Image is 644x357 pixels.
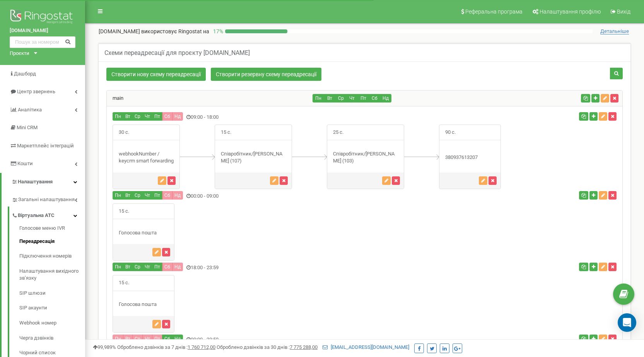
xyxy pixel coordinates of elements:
[172,263,183,271] button: Нд
[107,335,451,345] div: 00:00 - 23:59
[335,94,347,102] button: Ср
[107,112,451,123] div: 09:00 - 18:00
[369,94,380,102] button: Сб
[162,112,173,121] button: Сб
[172,191,183,200] button: Нд
[209,27,225,35] p: 17 %
[188,344,215,350] u: 1 760 712,00
[162,335,173,343] button: Сб
[18,107,42,113] span: Аналiтика
[19,249,85,264] a: Підключення номерів
[17,125,38,130] span: Mini CRM
[10,50,29,57] div: Проєкти
[132,335,143,343] button: Ср
[10,8,75,27] img: Ringostat logo
[107,191,451,202] div: 00:00 - 09:00
[123,112,133,121] button: Вт
[215,125,237,140] span: 15 с.
[18,196,75,203] span: Загальні налаштування
[113,112,123,121] button: Пн
[323,344,409,350] a: [EMAIL_ADDRESS][DOMAIN_NAME]
[132,112,143,121] button: Ср
[142,112,152,121] button: Чт
[19,331,85,346] a: Черга дзвінків
[104,50,250,56] h5: Схеми переадресації для проєкту [DOMAIN_NAME]
[19,234,85,249] a: Переадресація
[439,125,461,140] span: 90 с.
[19,264,85,286] a: Налаштування вихідного зв’язку
[113,301,174,308] div: Голосова пошта
[152,191,162,200] button: Пт
[172,335,183,343] button: Нд
[123,191,133,200] button: Вт
[113,263,123,271] button: Пн
[439,154,501,161] div: 380937613207
[324,94,335,102] button: Вт
[10,27,75,34] a: [DOMAIN_NAME]
[12,191,85,207] a: Загальні налаштування
[17,143,74,149] span: Маркетплейс інтеграцій
[313,94,324,102] button: Пн
[162,263,173,271] button: Сб
[142,263,152,271] button: Чт
[610,68,623,79] button: Пошук схеми переадресації
[162,191,173,200] button: Сб
[540,9,601,15] span: Налаштування профілю
[215,150,292,165] div: Співробітник/[PERSON_NAME] (107)
[357,94,369,102] button: Пт
[117,344,215,350] span: Оброблено дзвінків за 7 днів :
[346,94,358,102] button: Чт
[2,173,85,191] a: Налаштування
[19,225,85,234] a: Голосове меню IVR
[327,150,404,165] div: Співробітник/[PERSON_NAME] (103)
[290,344,318,350] u: 7 775 288,00
[113,191,123,200] button: Пн
[19,316,85,331] a: Webhook номер
[380,94,391,102] button: Нд
[123,335,133,343] button: Вт
[18,212,55,219] span: Віртуальна АТС
[107,95,123,101] a: main
[113,229,174,237] div: Голосова пошта
[132,191,143,200] button: Ср
[18,179,53,184] span: Налаштування
[172,112,183,121] button: Нд
[107,263,451,273] div: 18:00 - 23:59
[327,125,349,140] span: 25 с.
[617,9,630,15] span: Вихід
[141,28,209,34] span: використовує Ringostat на
[211,68,321,81] a: Створити резервну схему переадресації
[142,191,152,200] button: Чт
[618,313,636,332] div: Open Intercom Messenger
[19,286,85,301] a: SIP шлюзи
[465,9,523,15] span: Реферальна програма
[142,335,152,343] button: Чт
[217,344,318,350] span: Оброблено дзвінків за 30 днів :
[10,36,75,48] input: Пошук за номером
[123,263,133,271] button: Вт
[12,207,85,222] a: Віртуальна АТС
[600,28,629,34] span: Детальніше
[152,335,162,343] button: Пт
[14,71,36,77] span: Дашборд
[132,263,143,271] button: Ср
[113,204,135,219] span: 15 с.
[106,68,206,81] a: Створити нову схему переадресації
[152,112,162,121] button: Пт
[19,301,85,316] a: SIP акаунти
[113,150,179,165] div: webhookNumber / keycrm smart forwarding
[152,263,162,271] button: Пт
[113,335,123,343] button: Пн
[17,161,33,166] span: Кошти
[113,275,135,290] span: 15 с.
[113,125,135,140] span: 30 с.
[99,27,209,35] p: [DOMAIN_NAME]
[17,89,55,94] span: Центр звернень
[93,344,116,350] span: 99,989%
